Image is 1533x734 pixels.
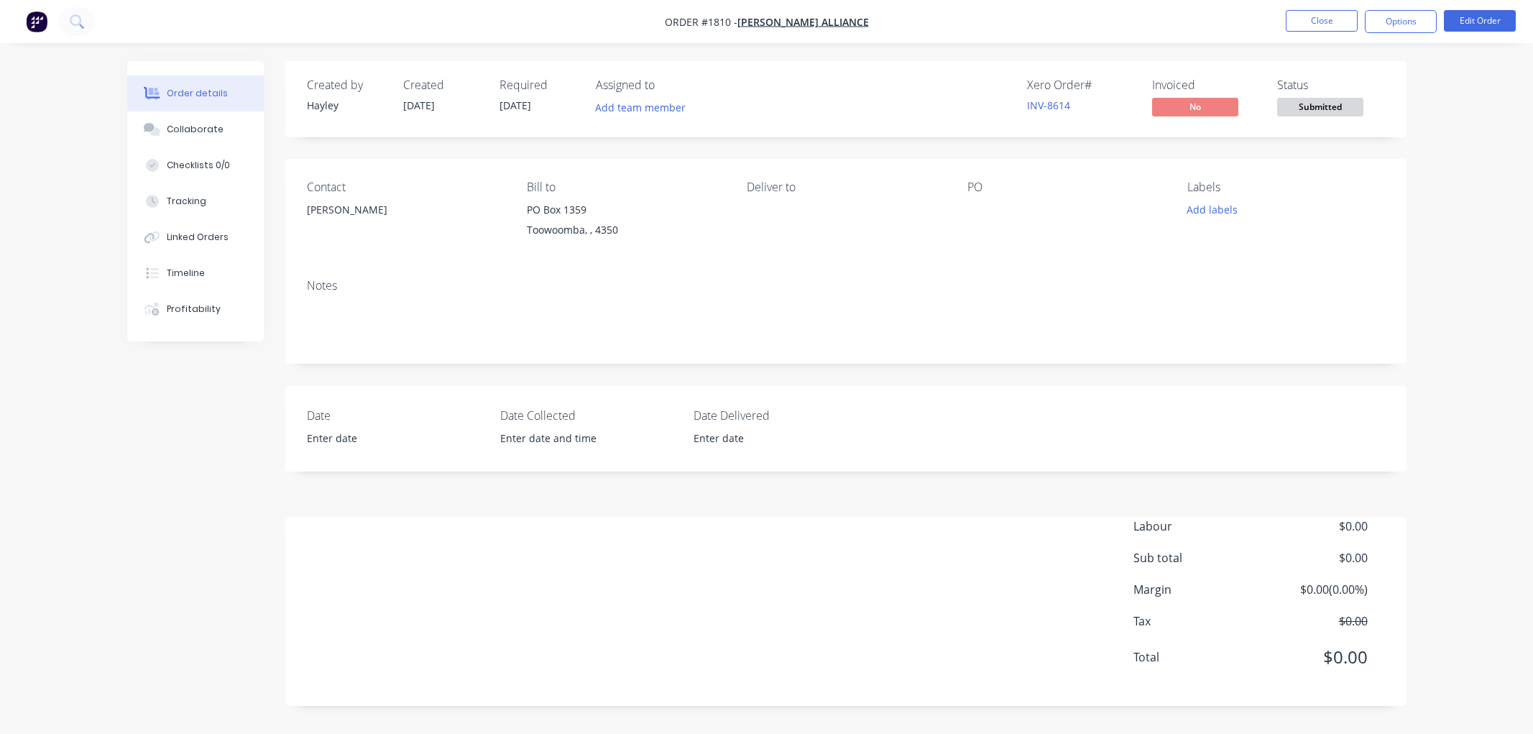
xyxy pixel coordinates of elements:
span: Total [1133,648,1261,666]
div: Linked Orders [167,231,229,244]
label: Date Collected [500,407,680,424]
img: Factory [26,11,47,32]
a: [PERSON_NAME] Alliance [737,15,869,29]
span: [DATE] [403,98,435,112]
div: Order details [167,87,228,100]
span: [DATE] [500,98,531,112]
label: Date [307,407,487,424]
div: [PERSON_NAME] [307,200,504,246]
span: $0.00 [1261,518,1367,535]
button: Tracking [127,183,264,219]
span: Labour [1133,518,1261,535]
button: Options [1365,10,1437,33]
div: Assigned to [596,78,740,92]
div: Created by [307,78,386,92]
input: Enter date [297,428,476,449]
span: Submitted [1277,98,1363,116]
button: Submitted [1277,98,1363,119]
input: Enter date [683,428,862,449]
div: Status [1277,78,1385,92]
span: $0.00 [1261,549,1367,566]
div: Checklists 0/0 [167,159,230,172]
input: Enter date and time [490,428,669,449]
div: Created [403,78,482,92]
div: [PERSON_NAME] [307,200,504,220]
div: Xero Order # [1027,78,1135,92]
span: Margin [1133,581,1261,598]
a: INV-8614 [1027,98,1070,112]
button: Timeline [127,255,264,291]
span: Tax [1133,613,1261,630]
div: Tracking [167,195,206,208]
div: Contact [307,180,504,194]
label: Date Delivered [694,407,873,424]
div: Profitability [167,303,221,316]
div: PO [967,180,1164,194]
span: $0.00 [1261,613,1367,630]
div: Deliver to [747,180,944,194]
button: Add team member [587,98,693,117]
span: No [1152,98,1238,116]
div: PO Box 1359Toowoomba, , 4350 [527,200,724,246]
div: Notes [307,279,1385,293]
button: Edit Order [1444,10,1516,32]
button: Add labels [1179,200,1246,219]
span: $0.00 ( 0.00 %) [1261,581,1367,598]
button: Order details [127,75,264,111]
div: PO Box 1359 [527,200,724,220]
span: $0.00 [1261,644,1367,670]
div: Bill to [527,180,724,194]
div: Collaborate [167,123,224,136]
div: Invoiced [1152,78,1260,92]
button: Collaborate [127,111,264,147]
button: Linked Orders [127,219,264,255]
div: Hayley [307,98,386,113]
div: Timeline [167,267,205,280]
div: Labels [1187,180,1384,194]
button: Close [1286,10,1358,32]
span: Sub total [1133,549,1261,566]
div: Required [500,78,579,92]
div: Toowoomba, , 4350 [527,220,724,240]
button: Add team member [596,98,694,117]
button: Checklists 0/0 [127,147,264,183]
span: Order #1810 - [665,15,737,29]
button: Profitability [127,291,264,327]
